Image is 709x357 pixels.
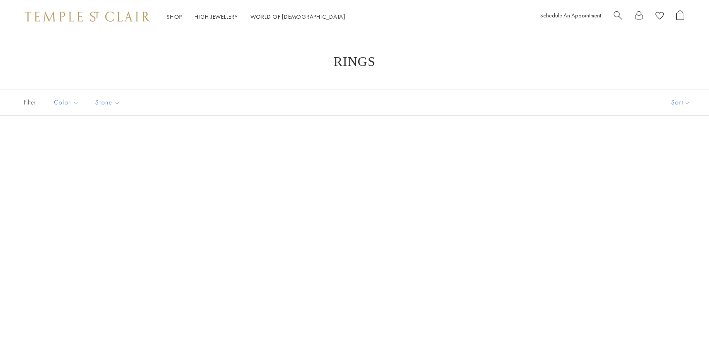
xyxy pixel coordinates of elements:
[167,13,182,20] a: ShopShop
[89,93,126,112] button: Stone
[653,90,709,115] button: Show sort by
[250,13,345,20] a: World of [DEMOGRAPHIC_DATA]World of [DEMOGRAPHIC_DATA]
[91,97,126,108] span: Stone
[21,136,232,348] a: R36135-SRPBSTGR36135-SRPBSTG
[249,136,460,348] a: R31835-SERPENTR31835-SERPENT
[614,10,622,23] a: Search
[167,12,345,22] nav: Main navigation
[477,136,688,348] a: 18K Double Serpent Ring18K Double Serpent Ring
[25,12,150,22] img: Temple St. Clair
[48,93,85,112] button: Color
[656,10,664,23] a: View Wishlist
[194,13,238,20] a: High JewelleryHigh Jewellery
[676,10,684,23] a: Open Shopping Bag
[540,12,601,19] a: Schedule An Appointment
[33,54,676,69] h1: Rings
[50,97,85,108] span: Color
